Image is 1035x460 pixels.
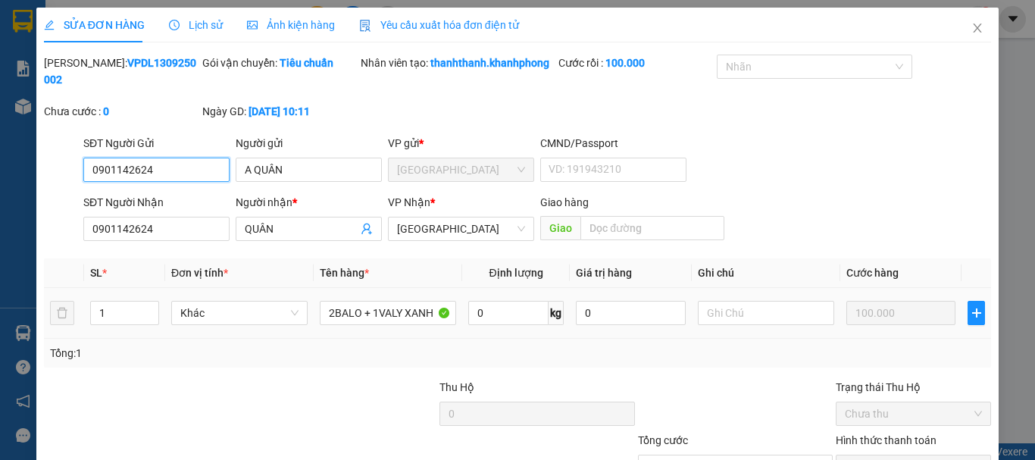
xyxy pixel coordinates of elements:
[180,302,299,324] span: Khác
[692,258,840,288] th: Ghi chú
[320,267,369,279] span: Tên hàng
[971,22,983,34] span: close
[169,20,180,30] span: clock-circle
[638,434,688,446] span: Tổng cước
[388,196,430,208] span: VP Nhận
[489,267,543,279] span: Định lượng
[236,194,382,211] div: Người nhận
[247,20,258,30] span: picture
[845,402,982,425] span: Chưa thu
[968,307,984,319] span: plus
[8,8,220,36] li: [PERSON_NAME]
[8,64,105,114] li: VP [GEOGRAPHIC_DATA]
[698,301,834,325] input: Ghi Chú
[439,381,474,393] span: Thu Hộ
[388,135,534,152] div: VP gửi
[956,8,999,50] button: Close
[169,19,223,31] span: Lịch sử
[83,135,230,152] div: SĐT Người Gửi
[549,301,564,325] span: kg
[8,8,61,61] img: logo.jpg
[540,216,580,240] span: Giao
[44,19,145,31] span: SỬA ĐƠN HÀNG
[558,55,714,71] div: Cước rồi :
[83,194,230,211] div: SĐT Người Nhận
[359,20,371,32] img: icon
[846,267,899,279] span: Cước hàng
[361,223,373,235] span: user-add
[236,135,382,152] div: Người gửi
[44,20,55,30] span: edit
[44,103,199,120] div: Chưa cước :
[50,301,74,325] button: delete
[103,105,109,117] b: 0
[397,217,525,240] span: Nha Trang
[202,103,358,120] div: Ngày GD:
[361,55,555,71] div: Nhân viên tạo:
[105,64,202,114] li: VP [GEOGRAPHIC_DATA]
[202,55,358,71] div: Gói vận chuyển:
[430,57,549,69] b: thanhthanh.khanhphong
[580,216,724,240] input: Dọc đường
[44,55,199,88] div: [PERSON_NAME]:
[249,105,310,117] b: [DATE] 10:11
[359,19,519,31] span: Yêu cầu xuất hóa đơn điện tử
[576,267,632,279] span: Giá trị hàng
[968,301,985,325] button: plus
[320,301,456,325] input: VD: Bàn, Ghế
[280,57,333,69] b: Tiêu chuẩn
[836,434,937,446] label: Hình thức thanh toán
[846,301,955,325] input: 0
[247,19,335,31] span: Ảnh kiện hàng
[605,57,645,69] b: 100.000
[50,345,401,361] div: Tổng: 1
[90,267,102,279] span: SL
[397,158,525,181] span: Đà Lạt
[836,379,991,396] div: Trạng thái Thu Hộ
[171,267,228,279] span: Đơn vị tính
[540,135,686,152] div: CMND/Passport
[540,196,589,208] span: Giao hàng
